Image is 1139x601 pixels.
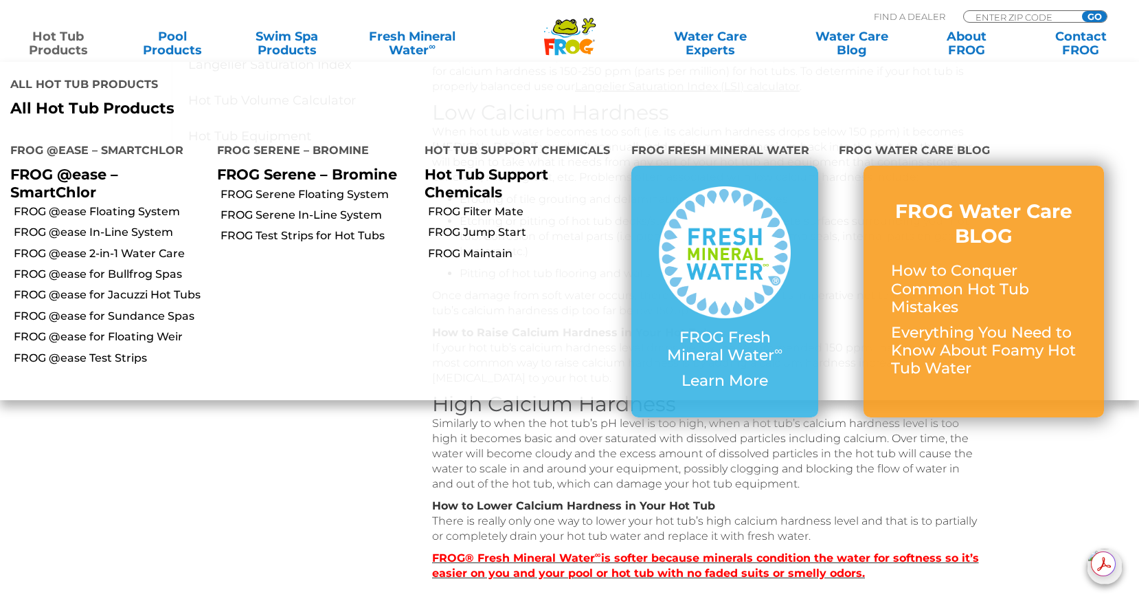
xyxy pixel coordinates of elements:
[432,551,979,580] a: FROG® Fresh Mineral Water∞is softer because minerals condition the water for softness so it’s eas...
[217,138,403,166] h4: FROG Serene – Bromine
[217,166,403,183] p: FROG Serene – Bromine
[10,138,196,166] h4: FROG @ease – SmartChlor
[638,30,782,57] a: Water CareExperts
[774,344,782,358] sup: ∞
[14,225,207,240] a: FROG @ease In-Line System
[14,351,207,366] a: FROG @ease Test Strips
[128,30,216,57] a: PoolProducts
[14,30,102,57] a: Hot TubProducts
[891,199,1076,385] a: FROG Water Care BLOG How to Conquer Common Hot Tub Mistakes Everything You Need to Know About Foa...
[891,262,1076,316] p: How to Conquer Common Hot Tub Mistakes
[14,267,207,282] a: FROG @ease for Bullfrog Spas
[221,228,414,243] a: FROG Test Strips for Hot Tubs
[243,30,331,57] a: Swim SpaProducts
[891,324,1076,378] p: Everything You Need to Know About Foamy Hot Tub Water
[428,204,621,219] a: FROG Filter Mate
[14,204,207,219] a: FROG @ease Floating System
[659,186,790,397] a: FROG Fresh Mineral Water∞ Learn More
[357,30,468,57] a: Fresh MineralWater∞
[221,208,414,223] a: FROG Serene In-Line System
[891,199,1076,249] h3: FROG Water Care BLOG
[10,166,196,200] p: FROG @ease – SmartChlor
[425,138,611,166] h4: Hot Tub Support Chemicals
[221,187,414,202] a: FROG Serene Floating System
[429,41,436,52] sup: ∞
[432,393,982,416] h3: High Calcium Hardness
[595,549,601,560] sup: ∞
[14,309,207,324] a: FROG @ease for Sundance Spas
[659,372,790,390] p: Learn More
[10,100,559,118] a: All Hot Tub Products
[974,11,1067,23] input: Zip Code Form
[10,72,559,100] h4: All Hot Tub Products
[425,166,611,200] p: Hot Tub Support Chemicals
[874,10,945,23] p: Find A Dealer
[1082,11,1107,22] input: GO
[631,138,817,166] h4: FROG Fresh Mineral Water
[432,416,982,492] p: Similarly to when the hot tub’s pH level is too high, when a hot tub’s calcium hardness level is ...
[14,287,207,303] a: FROG @ease for Jacuzzi Hot Tubs
[14,329,207,345] a: FROG @ease for Floating Weir
[428,246,621,261] a: FROG Maintain
[808,30,896,57] a: Water CareBlog
[432,499,982,544] p: There is really only one way to lower your hot tub’s high calcium hardness level and that is to p...
[922,30,1011,57] a: AboutFROG
[1087,549,1123,584] img: openIcon
[659,329,790,365] p: FROG Fresh Mineral Water
[432,499,715,512] strong: How to Lower Calcium Hardness in Your Hot Tub
[1037,30,1125,57] a: ContactFROG
[839,138,1129,166] h4: FROG Water Care Blog
[432,551,979,580] strong: FROG® Fresh Mineral Water is softer because minerals condition the water for softness so it’s eas...
[428,225,621,240] a: FROG Jump Start
[14,246,207,261] a: FROG @ease 2-in-1 Water Care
